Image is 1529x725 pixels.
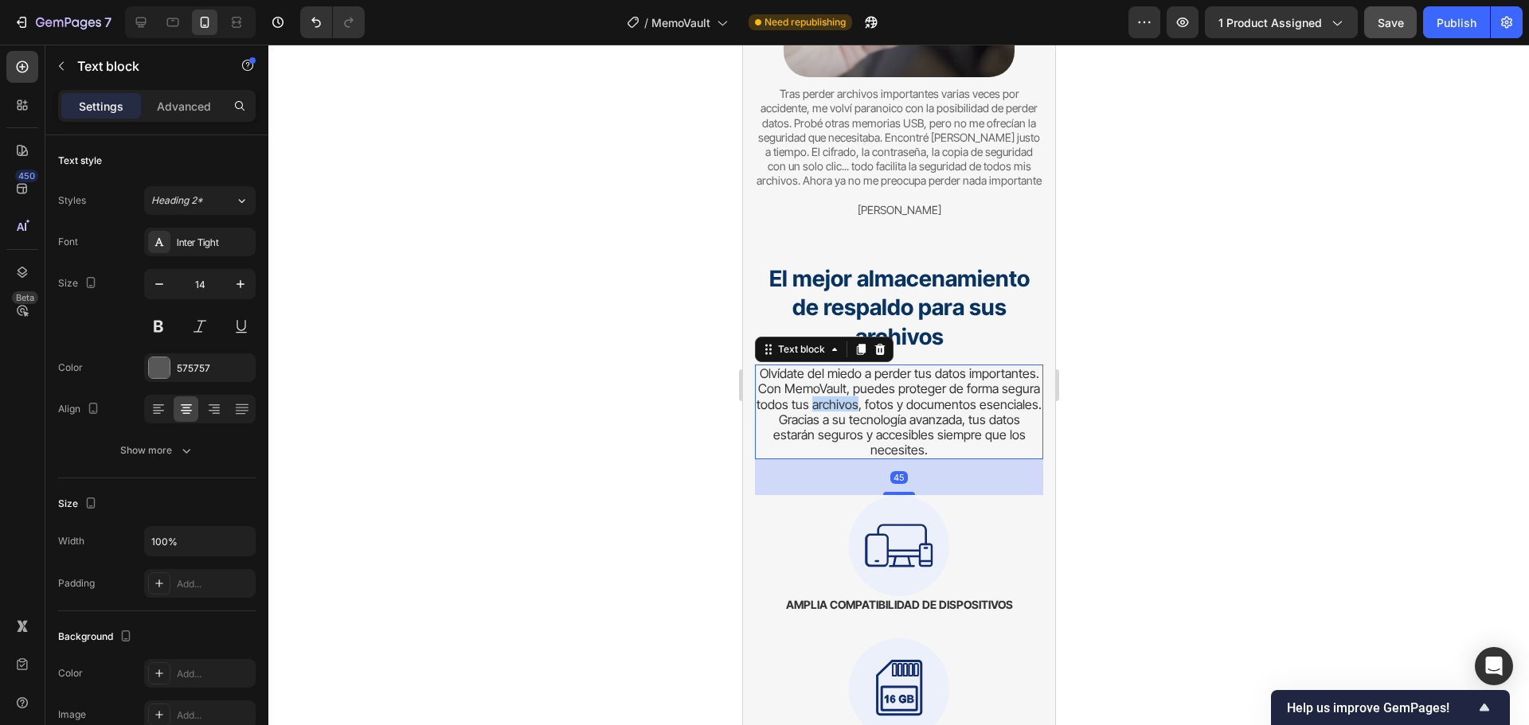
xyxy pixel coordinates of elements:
div: Background [58,626,135,648]
div: Add... [177,577,252,591]
span: Save [1378,16,1404,29]
div: Styles [58,193,86,208]
div: Undo/Redo [300,6,365,38]
div: Inter Tight [177,236,252,250]
input: Auto [145,527,255,555]
div: Font [58,235,78,249]
div: Width [58,534,84,548]
span: Need republishing [764,15,846,29]
div: Add... [177,667,252,681]
button: Show survey - Help us improve GemPages! [1287,698,1494,717]
div: Image [58,707,86,722]
button: Save [1364,6,1417,38]
p: Advanced [157,98,211,115]
div: Show more [120,442,194,458]
div: Size [58,273,100,294]
button: Heading 2* [144,186,256,215]
p: Settings [79,98,123,115]
p: Text block [77,57,213,76]
div: Padding [58,576,95,591]
div: 450 [15,170,38,182]
button: 7 [6,6,119,38]
span: MemoVault [651,14,710,31]
div: Color [58,361,83,375]
div: Beta [12,291,38,304]
p: 7 [104,13,111,32]
img: 2-64-GB-STORAGE-CAPACITY.svg [106,594,207,695]
span: Help us improve GemPages! [1287,700,1475,715]
span: / [644,14,648,31]
div: 575757 [177,361,252,376]
div: Publish [1437,14,1476,31]
div: Add... [177,708,252,723]
button: Show more [58,436,256,465]
div: Align [58,399,103,420]
button: Publish [1423,6,1490,38]
div: Color [58,666,83,680]
span: Heading 2* [151,193,203,208]
div: Open Intercom Messenger [1475,647,1513,685]
button: 1 product assigned [1205,6,1358,38]
div: Size [58,493,100,515]
span: 1 product assigned [1218,14,1322,31]
div: Text style [58,154,102,168]
iframe: Design area [743,45,1055,725]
